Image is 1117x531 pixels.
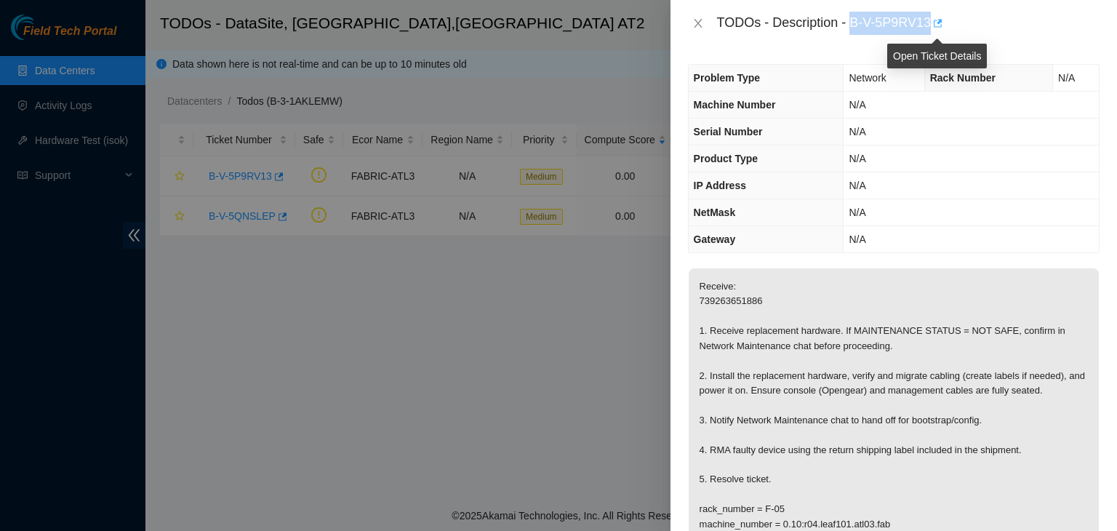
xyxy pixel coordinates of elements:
span: IP Address [694,180,746,191]
span: Rack Number [930,72,996,84]
span: close [692,17,704,29]
span: Network [849,72,886,84]
span: NetMask [694,207,736,218]
span: N/A [849,180,865,191]
span: Serial Number [694,126,763,137]
span: Machine Number [694,99,776,111]
div: TODOs - Description - B-V-5P9RV13 [717,12,1100,35]
span: N/A [849,207,865,218]
div: Open Ticket Details [887,44,987,68]
span: N/A [1058,72,1075,84]
span: N/A [849,153,865,164]
span: Problem Type [694,72,761,84]
span: Gateway [694,233,736,245]
span: N/A [849,126,865,137]
span: N/A [849,99,865,111]
span: Product Type [694,153,758,164]
button: Close [688,17,708,31]
span: N/A [849,233,865,245]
